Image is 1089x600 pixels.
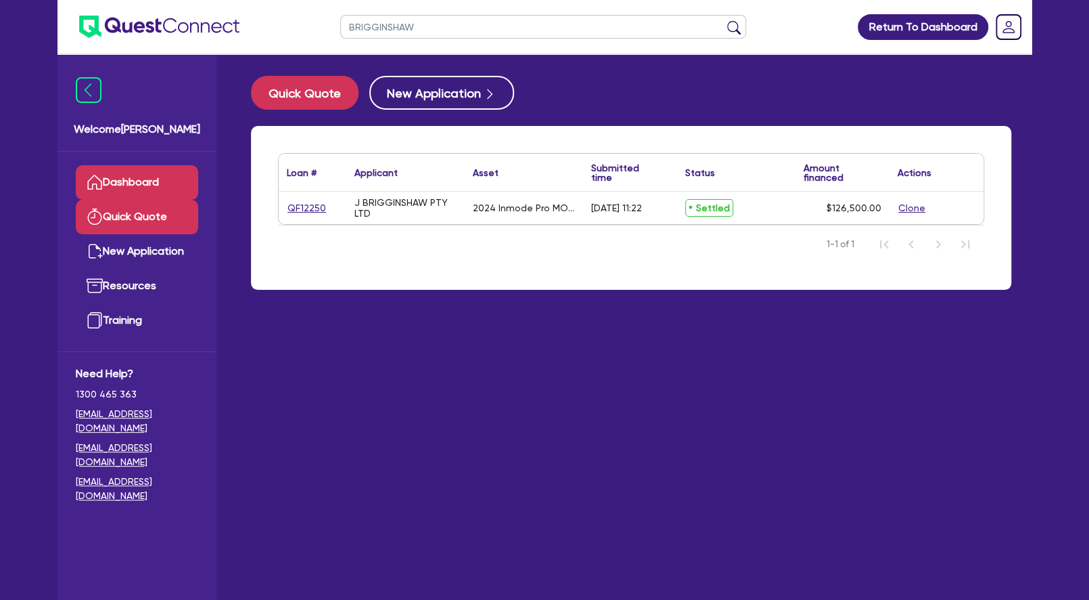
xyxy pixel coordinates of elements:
img: icon-menu-close [76,77,101,103]
img: resources [87,278,103,294]
div: Amount financed [804,163,881,182]
a: [EMAIL_ADDRESS][DOMAIN_NAME] [76,407,198,435]
button: New Application [369,76,514,110]
a: [EMAIL_ADDRESS][DOMAIN_NAME] [76,441,198,469]
span: Settled [685,199,733,217]
div: Loan # [287,168,317,177]
span: 1300 465 363 [76,387,198,402]
a: Quick Quote [251,76,369,110]
a: [EMAIL_ADDRESS][DOMAIN_NAME] [76,475,198,503]
a: New Application [76,234,198,269]
div: Actions [898,168,931,177]
div: [DATE] 11:22 [591,202,642,213]
button: First Page [871,231,898,258]
button: Next Page [925,231,952,258]
a: Training [76,303,198,338]
img: quest-connect-logo-blue [79,16,239,38]
a: Dropdown toggle [991,9,1026,45]
span: Welcome [PERSON_NAME] [74,121,200,137]
div: Status [685,168,715,177]
span: Need Help? [76,366,198,382]
a: QF12250 [287,200,327,216]
img: training [87,312,103,328]
a: Dashboard [76,165,198,200]
button: Last Page [952,231,979,258]
img: new-application [87,243,103,259]
a: Return To Dashboard [858,14,988,40]
div: Applicant [354,168,398,177]
button: Previous Page [898,231,925,258]
span: $126,500.00 [827,202,881,213]
button: Quick Quote [251,76,358,110]
div: J BRIGGINSHAW PTY LTD [354,197,457,219]
div: Asset [473,168,499,177]
img: quick-quote [87,209,103,225]
div: Submitted time [591,163,657,182]
div: 2024 Inmode Pro MORPHEUS8 [473,202,575,213]
a: Quick Quote [76,200,198,234]
button: Clone [898,200,926,216]
a: Resources [76,269,198,303]
input: Search by name, application ID or mobile number... [340,15,746,39]
span: 1-1 of 1 [827,238,854,251]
